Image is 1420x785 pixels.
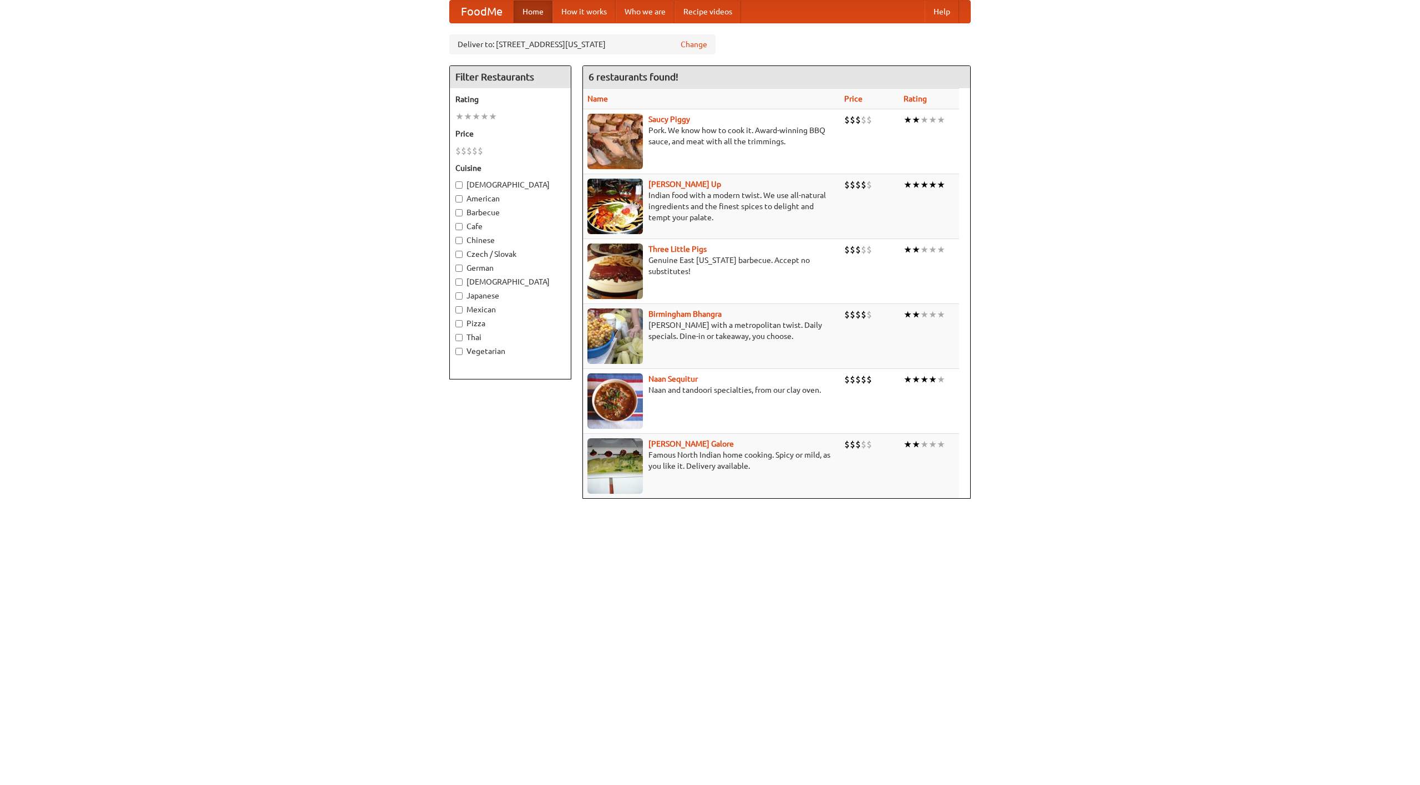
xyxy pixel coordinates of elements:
[929,373,937,386] li: ★
[455,346,565,357] label: Vegetarian
[455,334,463,341] input: Thai
[929,244,937,256] li: ★
[866,308,872,321] li: $
[455,249,565,260] label: Czech / Slovak
[587,449,835,472] p: Famous North Indian home cooking. Spicy or mild, as you like it. Delivery available.
[455,207,565,218] label: Barbecue
[920,438,929,450] li: ★
[449,34,716,54] div: Deliver to: [STREET_ADDRESS][US_STATE]
[455,320,463,327] input: Pizza
[855,373,861,386] li: $
[844,438,850,450] li: $
[850,244,855,256] li: $
[552,1,616,23] a: How it works
[455,237,463,244] input: Chinese
[455,223,463,230] input: Cafe
[587,438,643,494] img: currygalore.jpg
[904,244,912,256] li: ★
[455,348,463,355] input: Vegetarian
[920,308,929,321] li: ★
[514,1,552,23] a: Home
[850,373,855,386] li: $
[861,244,866,256] li: $
[587,179,643,234] img: curryup.jpg
[912,308,920,321] li: ★
[455,235,565,246] label: Chinese
[648,439,734,448] b: [PERSON_NAME] Galore
[904,114,912,126] li: ★
[455,251,463,258] input: Czech / Slovak
[937,244,945,256] li: ★
[904,308,912,321] li: ★
[455,304,565,315] label: Mexican
[455,128,565,139] h5: Price
[912,438,920,450] li: ★
[461,145,466,157] li: $
[455,276,565,287] label: [DEMOGRAPHIC_DATA]
[455,290,565,301] label: Japanese
[844,308,850,321] li: $
[472,145,478,157] li: $
[866,114,872,126] li: $
[850,114,855,126] li: $
[866,244,872,256] li: $
[674,1,741,23] a: Recipe videos
[937,179,945,191] li: ★
[455,262,565,274] label: German
[844,114,850,126] li: $
[937,373,945,386] li: ★
[937,308,945,321] li: ★
[587,255,835,277] p: Genuine East [US_STATE] barbecue. Accept no substitutes!
[904,438,912,450] li: ★
[616,1,674,23] a: Who we are
[587,114,643,169] img: saucy.jpg
[648,374,698,383] a: Naan Sequitur
[912,114,920,126] li: ★
[472,110,480,123] li: ★
[866,373,872,386] li: $
[844,244,850,256] li: $
[455,181,463,189] input: [DEMOGRAPHIC_DATA]
[937,114,945,126] li: ★
[587,125,835,147] p: Pork. We know how to cook it. Award-winning BBQ sauce, and meat with all the trimmings.
[929,438,937,450] li: ★
[844,179,850,191] li: $
[861,179,866,191] li: $
[648,115,690,124] b: Saucy Piggy
[937,438,945,450] li: ★
[455,209,463,216] input: Barbecue
[455,110,464,123] li: ★
[455,145,461,157] li: $
[455,221,565,232] label: Cafe
[587,308,643,364] img: bhangra.jpg
[648,310,722,318] a: Birmingham Bhangra
[455,332,565,343] label: Thai
[904,94,927,103] a: Rating
[844,373,850,386] li: $
[455,94,565,105] h5: Rating
[455,179,565,190] label: [DEMOGRAPHIC_DATA]
[866,438,872,450] li: $
[929,179,937,191] li: ★
[929,308,937,321] li: ★
[648,180,721,189] b: [PERSON_NAME] Up
[489,110,497,123] li: ★
[850,179,855,191] li: $
[929,114,937,126] li: ★
[912,244,920,256] li: ★
[850,438,855,450] li: $
[455,163,565,174] h5: Cuisine
[480,110,489,123] li: ★
[455,195,463,202] input: American
[587,373,643,429] img: naansequitur.jpg
[681,39,707,50] a: Change
[587,384,835,396] p: Naan and tandoori specialties, from our clay oven.
[478,145,483,157] li: $
[861,438,866,450] li: $
[648,245,707,254] a: Three Little Pigs
[455,318,565,329] label: Pizza
[920,244,929,256] li: ★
